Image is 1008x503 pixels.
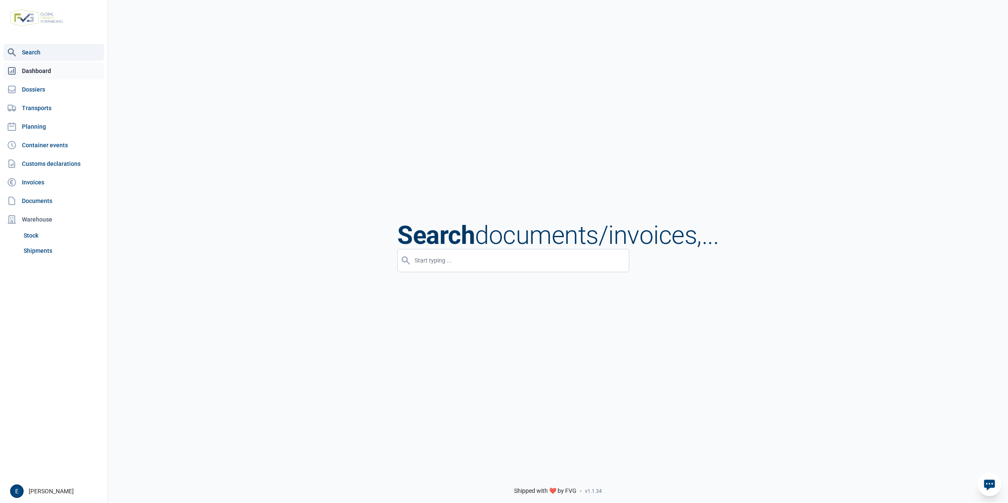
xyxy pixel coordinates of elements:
[10,484,102,498] div: [PERSON_NAME]
[7,6,67,30] img: FVG - Global freight forwarding
[3,174,104,191] a: Invoices
[397,220,475,250] span: Search
[397,229,719,242] h2: documents/invoices,...
[580,487,582,495] span: -
[3,155,104,172] a: Customs declarations
[397,249,629,272] input: Start typing ...
[3,62,104,79] a: Dashboard
[514,487,577,495] span: Shipped with ❤️ by FVG
[585,488,602,495] span: v1.1.34
[3,100,104,116] a: Transports
[3,44,104,61] a: Search
[10,484,24,498] button: E
[3,118,104,135] a: Planning
[20,243,104,258] a: Shipments
[3,137,104,154] a: Container events
[20,228,104,243] a: Stock
[3,192,104,209] a: Documents
[3,81,104,98] a: Dossiers
[3,211,104,228] div: Warehouse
